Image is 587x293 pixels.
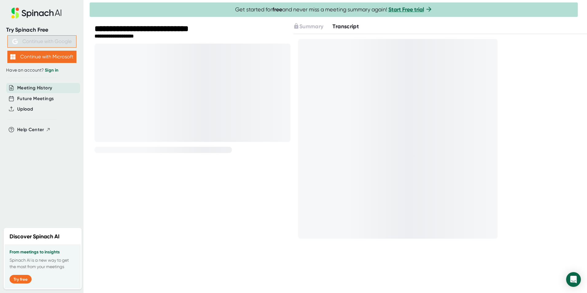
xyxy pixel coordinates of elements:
[17,126,51,133] button: Help Center
[293,22,332,31] div: Upgrade to access
[45,68,58,73] a: Sign in
[299,23,323,30] span: Summary
[235,6,433,13] span: Get started for and never miss a meeting summary again!
[6,26,77,33] div: Try Spinach Free
[17,106,33,113] button: Upload
[17,84,52,92] button: Meeting History
[10,232,60,241] h2: Discover Spinach AI
[10,275,32,283] button: Try free
[272,6,282,13] b: free
[17,126,44,133] span: Help Center
[332,23,359,30] span: Transcript
[388,6,424,13] a: Start Free trial
[7,35,76,48] button: Continue with Google
[12,39,18,44] img: Aehbyd4JwY73AAAAAElFTkSuQmCC
[7,51,76,63] button: Continue with Microsoft
[10,257,76,270] p: Spinach AI is a new way to get the most from your meetings
[293,22,323,31] button: Summary
[332,22,359,31] button: Transcript
[17,95,54,102] button: Future Meetings
[10,250,76,255] h3: From meetings to insights
[6,68,77,73] div: Have an account?
[566,272,581,287] div: Open Intercom Messenger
